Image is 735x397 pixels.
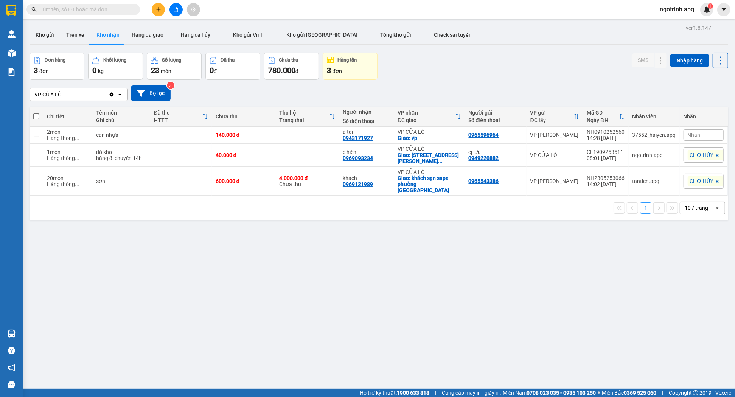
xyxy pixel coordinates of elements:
[394,107,465,127] th: Toggle SortBy
[8,381,15,388] span: message
[96,149,146,155] div: đồ khô
[45,57,65,63] div: Đơn hàng
[117,91,123,98] svg: open
[327,66,331,75] span: 3
[216,132,272,138] div: 140.000 đ
[690,152,713,158] span: CHỜ HỦY
[275,107,339,127] th: Toggle SortBy
[31,7,37,12] span: search
[156,7,161,12] span: plus
[503,389,596,397] span: Miền Nam
[469,178,499,184] div: 0965543386
[708,3,713,9] sup: 1
[8,330,16,338] img: warehouse-icon
[632,113,676,119] div: Nhân viên
[469,149,523,155] div: cj lưu
[34,66,38,75] span: 3
[279,57,298,63] div: Chưa thu
[398,117,455,123] div: ĐC giao
[721,6,727,13] span: caret-down
[96,132,146,138] div: can nhựa
[30,53,84,80] button: Đơn hàng3đơn
[343,109,390,115] div: Người nhận
[469,132,499,138] div: 0965596964
[398,129,461,135] div: VP CỬA LÒ
[210,66,214,75] span: 0
[632,178,676,184] div: tantien.apq
[98,68,104,74] span: kg
[587,117,619,123] div: Ngày ĐH
[126,26,169,44] button: Hàng đã giao
[469,117,523,123] div: Số điện thoại
[688,132,701,138] span: Nhãn
[685,204,708,212] div: 10 / trang
[602,389,656,397] span: Miền Bắc
[96,117,146,123] div: Ghi chú
[654,5,700,14] span: ngotrinh.apq
[632,132,676,138] div: 37552_haiyen.apq
[279,110,329,116] div: Thu hộ
[598,391,600,394] span: ⚪️
[527,107,583,127] th: Toggle SortBy
[151,66,159,75] span: 23
[381,32,412,38] span: Tổng kho gửi
[343,129,390,135] div: a tài
[62,91,63,98] input: Selected VP CỬA LÒ.
[530,110,573,116] div: VP gửi
[187,3,200,16] button: aim
[398,110,455,116] div: VP nhận
[88,53,143,80] button: Khối lượng0kg
[469,155,499,161] div: 0949220882
[709,3,712,9] span: 1
[75,135,79,141] span: ...
[343,149,390,155] div: c hiền
[90,26,126,44] button: Kho nhận
[47,181,89,187] div: Hàng thông thường
[205,53,260,80] button: Đã thu0đ
[530,132,580,138] div: VP [PERSON_NAME]
[287,32,358,38] span: Kho gửi [GEOGRAPHIC_DATA]
[167,82,174,89] sup: 3
[161,68,171,74] span: món
[109,91,115,98] svg: Clear value
[632,152,676,158] div: ngotrinh.apq
[684,113,724,119] div: Nhãn
[147,53,202,80] button: Số lượng23món
[216,178,272,184] div: 600.000 đ
[714,205,720,211] svg: open
[47,113,89,119] div: Chi tiết
[216,113,272,119] div: Chưa thu
[295,68,298,74] span: đ
[624,390,656,396] strong: 0369 525 060
[587,135,625,141] div: 14:28 [DATE]
[103,57,126,63] div: Khối lượng
[216,152,272,158] div: 40.000 đ
[39,68,49,74] span: đơn
[343,155,373,161] div: 0969093234
[360,389,429,397] span: Hỗ trợ kỹ thuật:
[214,68,217,74] span: đ
[173,7,179,12] span: file-add
[30,26,60,44] button: Kho gửi
[47,155,89,161] div: Hàng thông thường
[343,118,390,124] div: Số điện thoại
[60,26,90,44] button: Trên xe
[686,24,711,32] div: ver 1.8.147
[527,390,596,396] strong: 0708 023 035 - 0935 103 250
[75,181,79,187] span: ...
[632,53,654,67] button: SMS
[438,158,443,164] span: ...
[587,181,625,187] div: 14:02 [DATE]
[398,152,461,164] div: Giao: số 19n7b,ngõ 7,hoàng minh giám,hà nội
[587,175,625,181] div: NH2305253066
[154,110,202,116] div: Đã thu
[169,3,183,16] button: file-add
[8,347,15,354] span: question-circle
[8,68,16,76] img: solution-icon
[6,5,16,16] img: logo-vxr
[181,32,211,38] span: Hàng đã hủy
[435,389,436,397] span: |
[75,155,79,161] span: ...
[587,110,619,116] div: Mã GD
[434,32,472,38] span: Check sai tuyến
